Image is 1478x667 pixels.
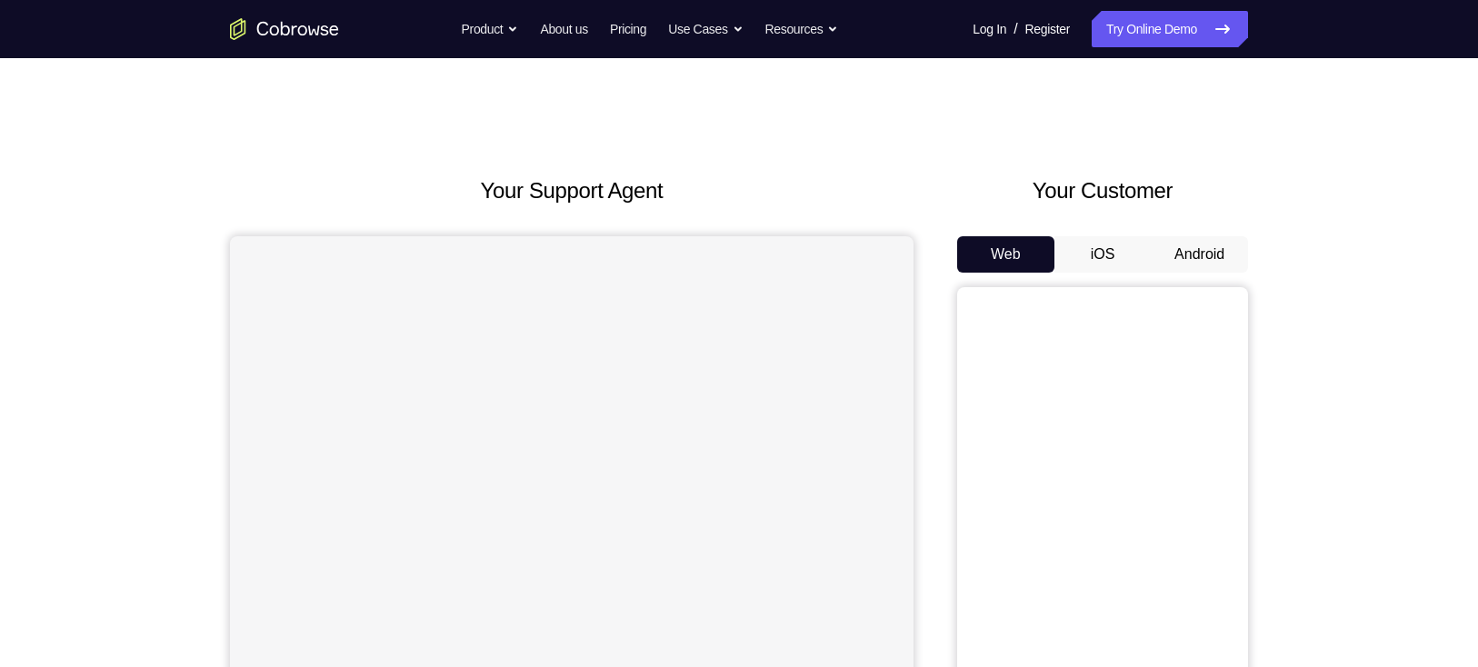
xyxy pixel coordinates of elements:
h2: Your Support Agent [230,174,914,207]
button: Resources [765,11,839,47]
button: Use Cases [668,11,743,47]
button: Product [462,11,519,47]
a: Register [1025,11,1070,47]
a: Pricing [610,11,646,47]
button: iOS [1054,236,1152,273]
span: / [1014,18,1017,40]
a: Try Online Demo [1092,11,1248,47]
h2: Your Customer [957,174,1248,207]
button: Web [957,236,1054,273]
a: Log In [973,11,1006,47]
button: Android [1151,236,1248,273]
a: Go to the home page [230,18,339,40]
a: About us [540,11,587,47]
